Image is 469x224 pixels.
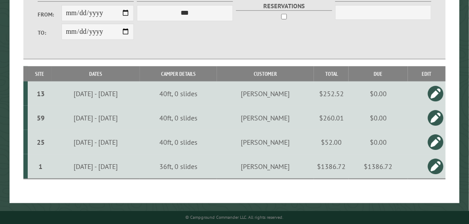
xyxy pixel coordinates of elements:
div: [DATE] - [DATE] [53,138,139,146]
td: $1386.72 [314,154,349,179]
td: 40ft, 0 slides [140,130,217,154]
td: 40ft, 0 slides [140,106,217,130]
div: 1 [31,162,50,171]
th: Due [349,66,408,81]
div: 59 [31,114,50,122]
td: [PERSON_NAME] [217,106,314,130]
div: [DATE] - [DATE] [53,162,139,171]
div: [DATE] - [DATE] [53,89,139,98]
label: From: [38,10,62,19]
td: 40ft, 0 slides [140,81,217,106]
th: Edit [408,66,446,81]
th: Camper Details [140,66,217,81]
th: Customer [217,66,314,81]
div: [DATE] - [DATE] [53,114,139,122]
td: 36ft, 0 slides [140,154,217,179]
td: $1386.72 [349,154,408,179]
td: $260.01 [314,106,349,130]
td: $52.00 [314,130,349,154]
th: Site [28,66,52,81]
td: $0.00 [349,106,408,130]
div: 13 [31,89,50,98]
small: © Campground Commander LLC. All rights reserved. [185,214,283,220]
td: $252.52 [314,81,349,106]
td: $0.00 [349,130,408,154]
td: [PERSON_NAME] [217,130,314,154]
td: [PERSON_NAME] [217,81,314,106]
td: [PERSON_NAME] [217,154,314,179]
td: $0.00 [349,81,408,106]
label: To: [38,29,62,37]
th: Total [314,66,349,81]
div: 25 [31,138,50,146]
th: Dates [52,66,140,81]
